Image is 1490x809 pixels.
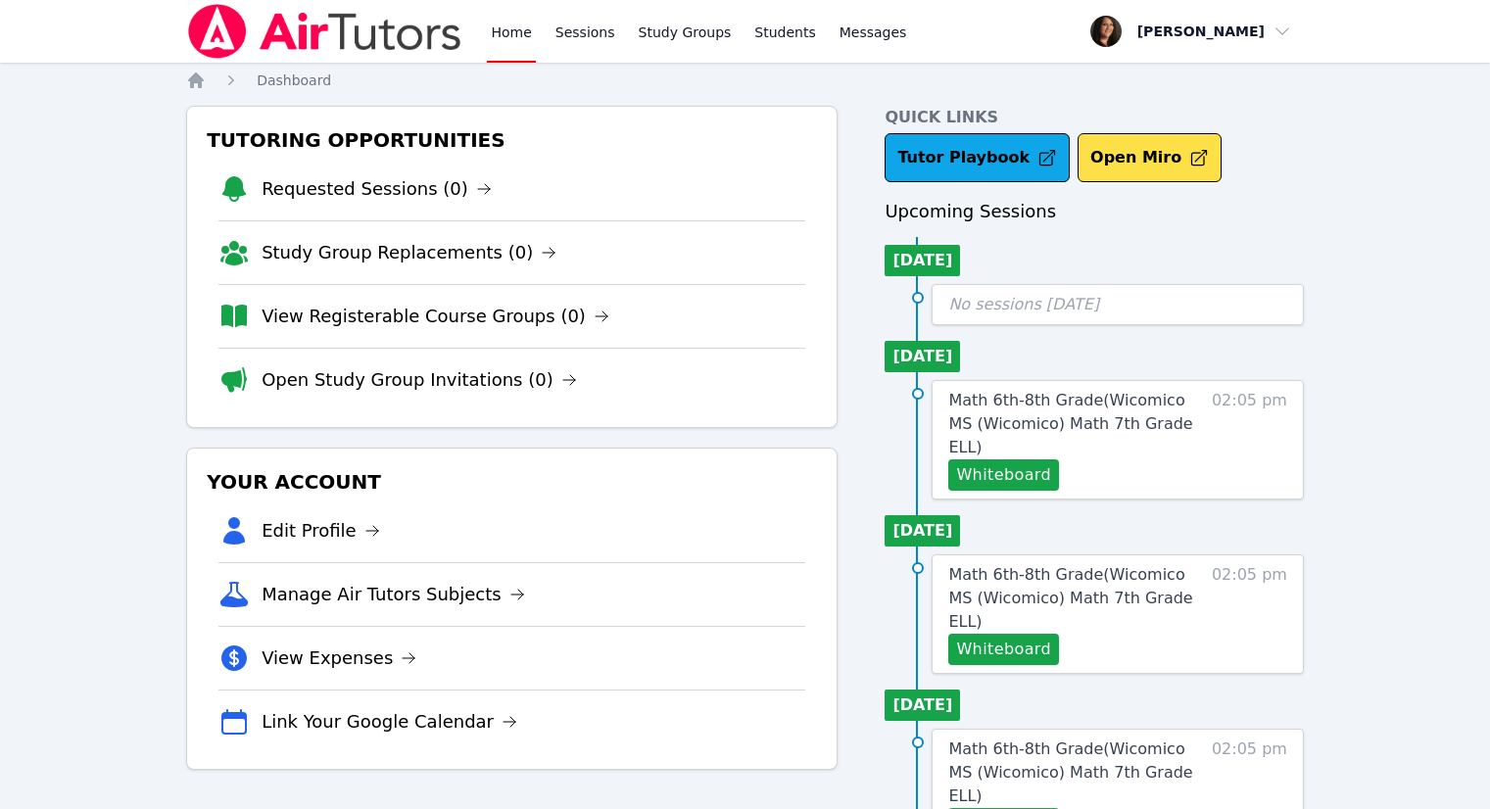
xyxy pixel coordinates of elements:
span: No sessions [DATE] [948,295,1099,313]
a: Math 6th-8th Grade(Wicomico MS (Wicomico) Math 7th Grade ELL) [948,563,1202,634]
nav: Breadcrumb [186,71,1304,90]
a: Dashboard [257,71,331,90]
span: Dashboard [257,72,331,88]
li: [DATE] [885,515,960,547]
span: Math 6th-8th Grade ( Wicomico MS (Wicomico) Math 7th Grade ELL ) [948,565,1192,631]
li: [DATE] [885,690,960,721]
button: Open Miro [1078,133,1222,182]
span: 02:05 pm [1212,563,1287,665]
span: 02:05 pm [1212,389,1287,491]
a: Link Your Google Calendar [262,708,517,736]
a: Edit Profile [262,517,380,545]
a: Open Study Group Invitations (0) [262,366,577,394]
a: Requested Sessions (0) [262,175,492,203]
a: Math 6th-8th Grade(Wicomico MS (Wicomico) Math 7th Grade ELL) [948,389,1202,459]
a: View Expenses [262,644,416,672]
h4: Quick Links [885,106,1304,129]
h3: Your Account [203,464,821,500]
a: View Registerable Course Groups (0) [262,303,609,330]
span: Messages [840,23,907,42]
a: Math 6th-8th Grade(Wicomico MS (Wicomico) Math 7th Grade ELL) [948,738,1202,808]
a: Study Group Replacements (0) [262,239,556,266]
button: Whiteboard [948,459,1059,491]
a: Manage Air Tutors Subjects [262,581,525,608]
li: [DATE] [885,245,960,276]
button: Whiteboard [948,634,1059,665]
span: Math 6th-8th Grade ( Wicomico MS (Wicomico) Math 7th Grade ELL ) [948,391,1192,456]
li: [DATE] [885,341,960,372]
h3: Upcoming Sessions [885,198,1304,225]
a: Tutor Playbook [885,133,1070,182]
h3: Tutoring Opportunities [203,122,821,158]
img: Air Tutors [186,4,463,59]
span: Math 6th-8th Grade ( Wicomico MS (Wicomico) Math 7th Grade ELL ) [948,739,1192,805]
